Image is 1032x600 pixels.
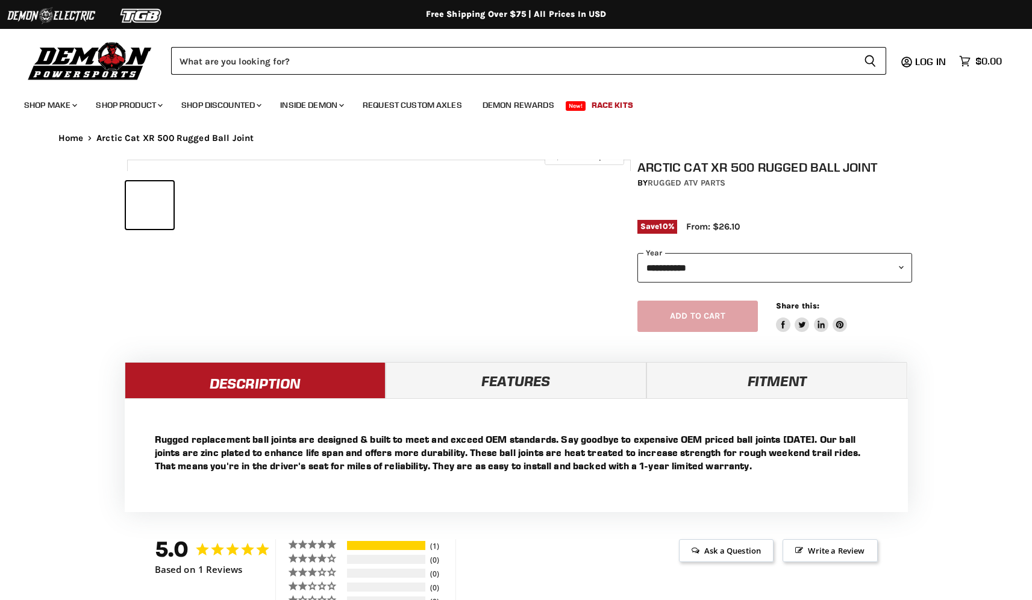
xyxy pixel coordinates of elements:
div: 5-Star Ratings [347,541,425,550]
span: Click to expand [551,152,618,161]
ul: Main menu [15,88,999,117]
form: Product [171,47,886,75]
select: year [637,253,912,283]
span: From: $26.10 [686,221,740,232]
a: Request Custom Axles [354,93,471,117]
img: Demon Powersports [24,39,156,82]
div: 1 [427,541,452,551]
a: Log in [910,56,953,67]
span: Arctic Cat XR 500 Rugged Ball Joint [96,133,254,143]
span: Log in [915,55,946,67]
a: Fitment [646,362,907,398]
h1: Arctic Cat XR 500 Rugged Ball Joint [637,160,912,175]
span: Share this: [776,301,819,310]
button: Arctic Cat XR 500 Rugged Ball Joint thumbnail [126,181,174,229]
a: Inside Demon [271,93,351,117]
span: Write a Review [783,539,877,562]
p: Rugged replacement ball joints are designed & built to meet and exceed OEM standards. Say goodbye... [155,433,878,472]
nav: Breadcrumbs [34,133,998,143]
a: Shop Make [15,93,84,117]
div: by [637,177,912,190]
a: Demon Rewards [474,93,563,117]
div: 5 ★ [288,539,345,549]
span: $0.00 [975,55,1002,67]
strong: 5.0 [155,536,189,562]
span: New! [566,101,586,111]
a: Rugged ATV Parts [648,178,725,188]
a: Shop Discounted [172,93,269,117]
div: 100% [347,541,425,550]
span: Based on 1 Reviews [155,564,243,575]
a: Description [125,362,386,398]
aside: Share this: [776,301,848,333]
a: Race Kits [583,93,642,117]
a: $0.00 [953,52,1008,70]
span: Save % [637,220,677,233]
input: Search [171,47,854,75]
img: TGB Logo 2 [96,4,187,27]
a: Home [58,133,84,143]
span: Ask a Question [679,539,774,562]
a: Features [386,362,646,398]
div: Free Shipping Over $75 | All Prices In USD [34,9,998,20]
button: Search [854,47,886,75]
span: 10 [659,222,668,231]
a: Shop Product [87,93,170,117]
img: Demon Electric Logo 2 [6,4,96,27]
